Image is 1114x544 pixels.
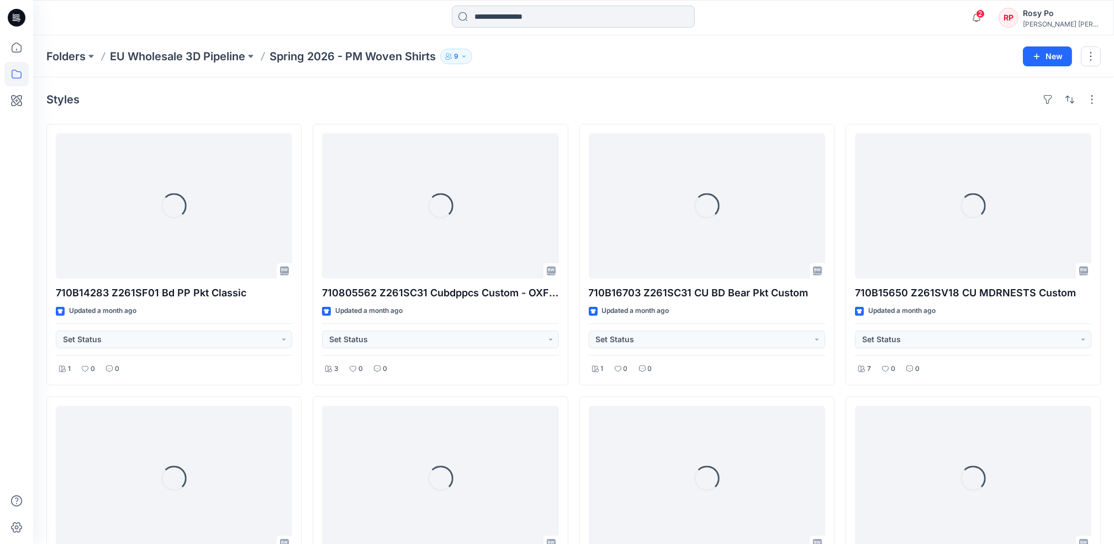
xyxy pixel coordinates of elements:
div: RP [999,8,1018,28]
p: 710805562 Z261SC31 Cubdppcs Custom - OXFORD-CUBDPPCS-LONG SLEEVE SPORT SHIRT [322,285,558,301]
a: Folders [46,49,86,64]
p: 0 [624,363,628,375]
p: 1 [68,363,71,375]
h4: Styles [46,93,80,106]
p: 710B16703 Z261SC31 CU BD Bear Pkt Custom [589,285,825,301]
button: 9 [440,49,472,64]
p: 3 [334,363,339,375]
p: 0 [91,363,95,375]
span: 2 [976,9,985,18]
p: 710B15650 Z261SV18 CU MDRNESTS Custom [855,285,1091,301]
p: 0 [383,363,387,375]
p: 1 [601,363,604,375]
div: [PERSON_NAME] [PERSON_NAME] [1023,20,1100,28]
p: 0 [115,363,119,375]
p: 0 [358,363,363,375]
div: Rosy Po [1023,7,1100,20]
p: Updated a month ago [868,305,936,317]
p: Updated a month ago [602,305,669,317]
p: Spring 2026 - PM Woven Shirts [270,49,436,64]
button: New [1023,46,1072,66]
a: EU Wholesale 3D Pipeline [110,49,245,64]
p: 9 [454,50,458,62]
p: 710B14283 Z261SF01 Bd PP Pkt Classic [56,285,292,301]
p: 7 [867,363,871,375]
p: Updated a month ago [69,305,136,317]
p: 0 [915,363,920,375]
p: 0 [648,363,652,375]
p: Updated a month ago [335,305,403,317]
p: 0 [891,363,895,375]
